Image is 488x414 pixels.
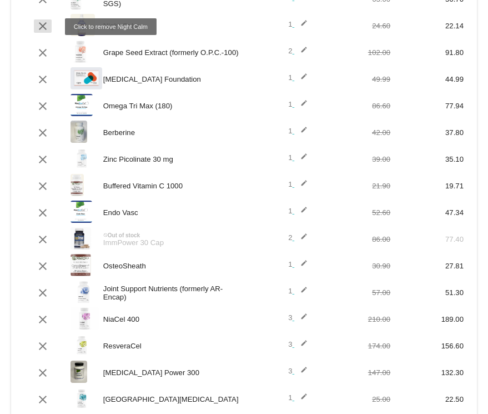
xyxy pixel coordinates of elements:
[390,315,464,323] div: 189.00
[36,19,49,33] mat-icon: clear
[98,75,244,83] div: [MEDICAL_DATA] Foundation
[71,67,102,89] img: Nitric-Oxide-label.png
[294,393,308,406] mat-icon: edit
[98,262,244,270] div: OsteoSheath
[317,75,390,83] div: 49.99
[71,307,99,330] img: Niacel-400-label.png
[71,254,91,276] img: Osteosheath-Label.jpg
[317,315,390,323] div: 210.00
[71,41,92,63] img: Grape-Seed-Extract-label.png
[294,206,308,220] mat-icon: edit
[390,262,464,270] div: 27.81
[288,260,308,268] span: 1
[390,22,464,30] div: 22.14
[98,232,244,238] div: Out of stock
[98,208,244,217] div: Endo Vasc
[98,102,244,110] div: Omega Tri Max (180)
[317,48,390,57] div: 102.00
[294,286,308,300] mat-icon: edit
[390,102,464,110] div: 77.94
[71,361,87,383] img: CoQ10-Power-300-label-scaled.jpg
[317,288,390,297] div: 57.00
[317,368,390,377] div: 147.00
[288,127,308,135] span: 1
[294,19,308,33] mat-icon: edit
[288,20,308,28] span: 1
[317,262,390,270] div: 30.90
[71,281,96,303] img: Joint-Support-Nutrients-label.png
[288,287,308,295] span: 1
[294,126,308,139] mat-icon: edit
[294,260,308,273] mat-icon: edit
[288,340,308,348] span: 3
[288,180,308,188] span: 1
[98,48,244,57] div: Grape Seed Extract (formerly O.P.C.-100)
[36,286,49,300] mat-icon: clear
[36,366,49,380] mat-icon: clear
[317,182,390,190] div: 21.90
[36,46,49,59] mat-icon: clear
[390,368,464,377] div: 132.30
[98,285,244,301] div: Joint Support Nutrients (formerly AR-Encap)
[98,342,244,350] div: ResveraCel
[288,153,308,162] span: 1
[36,393,49,406] mat-icon: clear
[317,22,390,30] div: 24.60
[390,288,464,297] div: 51.30
[317,395,390,403] div: 25.00
[36,73,49,86] mat-icon: clear
[288,313,308,322] span: 3
[71,201,92,223] img: Endo-Vasc-label.png
[294,366,308,380] mat-icon: edit
[36,233,49,246] mat-icon: clear
[71,121,87,143] img: Berberine-label-scaled-e1662645620683.jpg
[317,102,390,110] div: 86.60
[71,227,91,250] img: ImmPower-label.jpg
[36,99,49,113] mat-icon: clear
[98,155,244,163] div: Zinc Picolinate 30 mg
[390,75,464,83] div: 44.99
[98,395,244,403] div: [GEOGRAPHIC_DATA][MEDICAL_DATA]
[98,315,244,323] div: NiaCel 400
[71,94,93,116] img: Omega-Tri-Max-180-label.png
[288,73,308,82] span: 1
[294,313,308,326] mat-icon: edit
[294,73,308,86] mat-icon: edit
[288,207,308,215] span: 1
[390,208,464,217] div: 47.34
[294,46,308,59] mat-icon: edit
[294,340,308,353] mat-icon: edit
[317,235,390,243] div: 86.00
[390,395,464,403] div: 22.50
[390,182,464,190] div: 19.71
[288,393,308,402] span: 1
[390,342,464,350] div: 156.60
[288,233,308,242] span: 2
[36,126,49,139] mat-icon: clear
[317,155,390,163] div: 39.00
[36,179,49,193] mat-icon: clear
[36,153,49,166] mat-icon: clear
[71,174,84,196] img: Buffered-C-Label.jpg
[288,100,308,108] span: 1
[98,368,244,377] div: [MEDICAL_DATA] Power 300
[390,128,464,137] div: 37.80
[288,367,308,375] span: 3
[288,47,308,55] span: 2
[317,342,390,350] div: 174.00
[71,387,93,410] img: Stress-B-Complex-label-v2.png
[36,206,49,220] mat-icon: clear
[390,235,464,243] div: 77.40
[71,334,93,356] img: ResveraCel-label.png
[317,128,390,137] div: 42.00
[294,179,308,193] mat-icon: edit
[98,238,244,247] div: ImmPower 30 Cap
[36,340,49,353] mat-icon: clear
[71,14,95,36] img: Night-Calm-label-1.png
[294,99,308,113] mat-icon: edit
[36,260,49,273] mat-icon: clear
[98,128,244,137] div: Berberine
[390,48,464,57] div: 91.80
[98,22,244,30] div: Night Calm
[103,233,108,237] mat-icon: not_interested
